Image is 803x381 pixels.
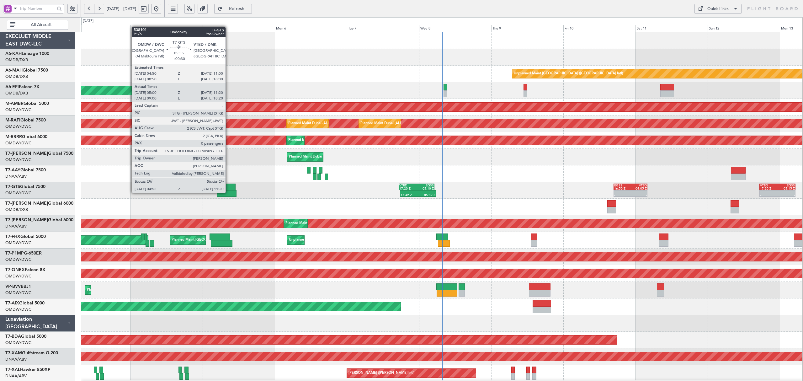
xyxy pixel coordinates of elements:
div: - [760,194,777,197]
a: M-RRRRGlobal 6000 [5,135,47,139]
span: T7-GTS [5,185,20,189]
div: Planned Maint Dubai (Al Maktoum Intl) [87,285,149,295]
div: VTBD [399,184,417,187]
a: T7-AIXGlobal 5000 [5,301,45,305]
div: Unplanned Maint [GEOGRAPHIC_DATA] ([GEOGRAPHIC_DATA] Intl) [514,69,623,78]
span: A6-KAH [5,51,22,56]
span: [DATE] - [DATE] [107,6,136,12]
a: OMDW/DWC [5,107,31,113]
div: Sun 12 [708,25,780,32]
span: T7-P1MP [5,251,24,255]
div: 17:42 Z [401,194,418,197]
a: T7-[PERSON_NAME]Global 6000 [5,218,73,222]
a: T7-P1MPG-650ER [5,251,42,255]
a: OMDB/DXB [5,57,28,63]
div: 04:05 Z [630,187,647,190]
span: M-RAFI [5,118,20,122]
div: Planned Maint [GEOGRAPHIC_DATA] (Seletar) [172,235,245,245]
a: T7-[PERSON_NAME]Global 6000 [5,201,73,206]
span: All Aircraft [17,23,66,27]
button: Refresh [214,4,252,14]
div: - [777,194,795,197]
a: A6-KAHLineage 1000 [5,51,49,56]
a: A6-MAHGlobal 7500 [5,68,48,72]
div: - [630,194,647,197]
a: VP-BVVBBJ1 [5,284,31,289]
a: OMDW/DWC [5,340,31,346]
div: 16:50 Z [614,187,630,190]
a: OMDW/DWC [5,140,31,146]
a: T7-BDAGlobal 5000 [5,334,46,339]
div: EGSS [417,184,434,187]
div: 05:15 Z [777,187,795,190]
div: Thu 9 [491,25,563,32]
div: Mon 6 [275,25,347,32]
div: Wed 8 [419,25,491,32]
div: [DATE] [83,19,93,24]
div: Fri 3 [58,25,130,32]
span: A6-MAH [5,68,23,72]
div: Planned Maint Dubai (Al Maktoum Intl) [285,219,347,228]
span: T7-AAY [5,168,20,172]
div: Tue 7 [347,25,419,32]
a: T7-FHXGlobal 5000 [5,234,46,239]
div: Planned Maint Dubai (Al Maktoum Intl) [288,136,350,145]
a: OMDW/DWC [5,257,31,262]
a: T7-GTSGlobal 7500 [5,185,45,189]
a: DNAA/ABV [5,357,27,362]
div: Planned Maint Dubai (Al Maktoum Intl) [289,152,351,162]
a: T7-XALHawker 850XP [5,368,51,372]
span: Refresh [224,7,250,11]
span: T7-XAM [5,351,22,355]
div: 05:10 Z [417,187,434,190]
a: OMDW/DWC [5,307,31,312]
input: Trip Number [19,4,55,13]
a: DNAA/ABV [5,373,27,379]
a: DNAA/ABV [5,174,27,179]
div: Planned Maint Dubai (Al Maktoum Intl) [288,119,350,128]
div: Unplanned Maint [GEOGRAPHIC_DATA] (Al Maktoum Intl) [289,235,382,245]
span: T7-FHX [5,234,20,239]
span: T7-[PERSON_NAME] [5,201,48,206]
div: Sat 11 [635,25,708,32]
span: T7-[PERSON_NAME] [5,151,48,156]
div: EGSS [614,184,630,187]
div: 17:20 Z [399,187,417,190]
span: T7-BDA [5,334,21,339]
a: OMDW/DWC [5,190,31,196]
span: T7-[PERSON_NAME] [5,218,48,222]
div: 17:20 Z [760,187,777,190]
a: M-AMBRGlobal 5000 [5,101,49,106]
div: - [614,194,630,197]
a: OMDW/DWC [5,240,31,246]
a: T7-[PERSON_NAME]Global 7500 [5,151,73,156]
span: VP-BVV [5,284,21,289]
div: Fri 10 [563,25,635,32]
div: VTBD [760,184,777,187]
a: DNAA/ABV [5,223,27,229]
span: T7-XAL [5,368,20,372]
div: Sun 5 [203,25,275,32]
div: Quick Links [707,6,729,12]
a: T7-ONEXFalcon 8X [5,268,45,272]
span: T7-ONEX [5,268,25,272]
a: OMDW/DWC [5,290,31,296]
a: OMDB/DXB [5,90,28,96]
a: OMDW/DWC [5,273,31,279]
a: A6-EFIFalcon 7X [5,85,40,89]
div: [PERSON_NAME] ([PERSON_NAME] Intl) [348,368,414,378]
span: T7-AIX [5,301,19,305]
a: OMDW/DWC [5,157,31,163]
a: OMDB/DXB [5,207,28,212]
a: OMDW/DWC [5,124,31,129]
div: Planned Maint Dubai (Al Maktoum Intl) [360,119,422,128]
button: All Aircraft [7,20,68,30]
div: VTBD [630,184,647,187]
button: Quick Links [694,4,742,14]
a: T7-XAMGulfstream G-200 [5,351,58,355]
a: OMDB/DXB [5,74,28,79]
div: 05:39 Z [418,194,435,197]
span: M-RRRR [5,135,22,139]
div: Sat 4 [130,25,203,32]
a: T7-AAYGlobal 7500 [5,168,46,172]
